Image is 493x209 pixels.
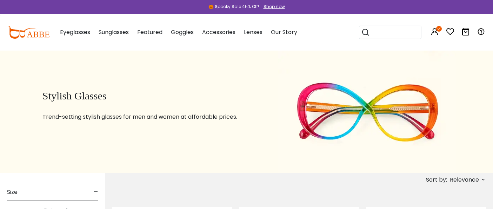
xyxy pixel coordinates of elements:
h1: Stylish Glasses [42,90,260,102]
img: stylish glasses [278,50,456,173]
span: Our Story [271,28,297,36]
span: Sort by: [426,176,447,184]
a: Shop now [260,4,285,9]
span: Featured [137,28,162,36]
span: Sunglasses [99,28,129,36]
span: Goggles [171,28,194,36]
span: - [94,184,98,201]
div: Shop now [264,4,285,10]
span: Relevance [450,174,479,186]
span: Eyeglasses [60,28,90,36]
img: abbeglasses.com [8,26,49,39]
span: Lenses [244,28,262,36]
span: Accessories [202,28,235,36]
span: Size [7,184,18,201]
div: 🎃 Spooky Sale 45% Off! [208,4,259,10]
p: Trend-setting stylish glasses for men and women at affordable prices. [42,113,260,121]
